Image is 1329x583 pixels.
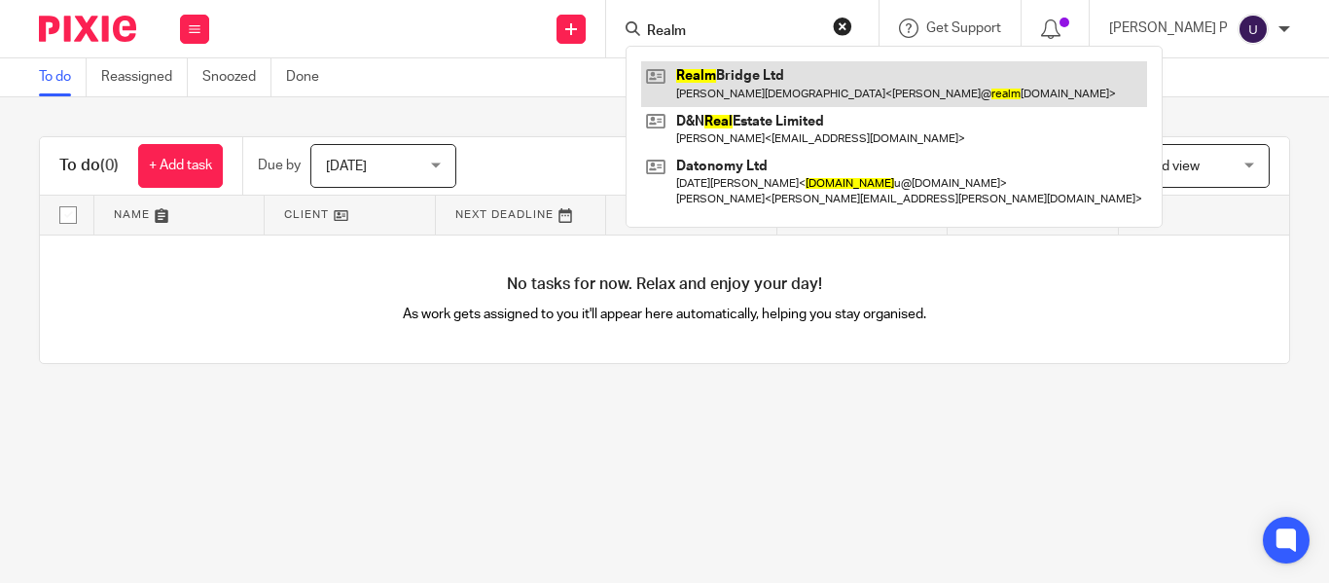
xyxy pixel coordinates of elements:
h4: No tasks for now. Relax and enjoy your day! [40,274,1289,295]
a: Snoozed [202,58,271,96]
a: Reassigned [101,58,188,96]
button: Clear [833,17,852,36]
span: [DATE] [326,160,367,173]
span: Get Support [926,21,1001,35]
img: Pixie [39,16,136,42]
p: As work gets assigned to you it'll appear here automatically, helping you stay organised. [352,305,977,324]
span: (0) [100,158,119,173]
h1: To do [59,156,119,176]
input: Search [645,23,820,41]
img: svg%3E [1238,14,1269,45]
p: Due by [258,156,301,175]
a: Done [286,58,334,96]
a: To do [39,58,87,96]
p: [PERSON_NAME] P [1109,18,1228,38]
a: + Add task [138,144,223,188]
